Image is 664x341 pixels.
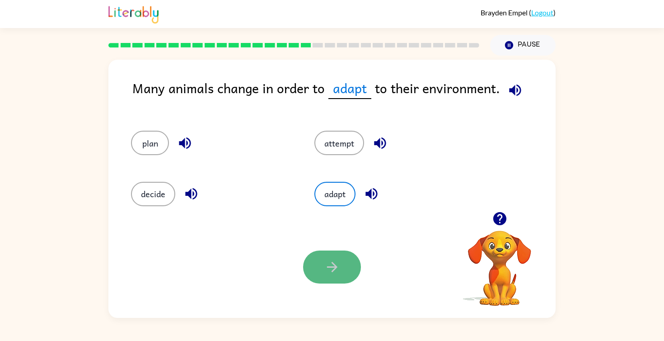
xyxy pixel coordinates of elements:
[490,35,556,56] button: Pause
[132,78,556,113] div: Many animals change in order to to their environment.
[314,182,355,206] button: adapt
[108,4,159,24] img: Literably
[481,8,556,17] div: ( )
[131,182,175,206] button: decide
[328,78,371,99] span: adapt
[314,131,364,155] button: attempt
[531,8,553,17] a: Logout
[131,131,169,155] button: plan
[454,217,545,307] video: Your browser must support playing .mp4 files to use Literably. Please try using another browser.
[481,8,529,17] span: Brayden Empel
